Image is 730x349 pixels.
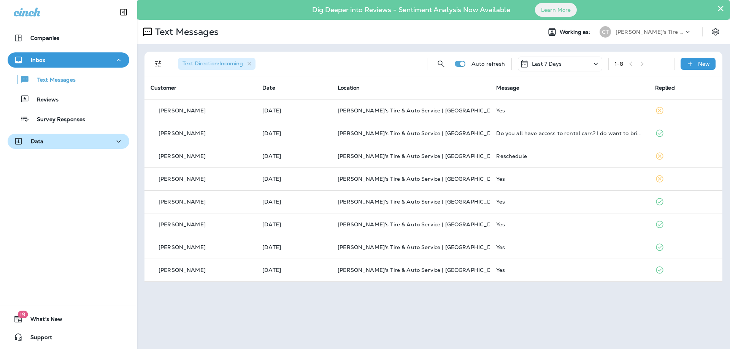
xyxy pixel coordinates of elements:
[338,175,504,182] span: [PERSON_NAME]'s Tire & Auto Service | [GEOGRAPHIC_DATA]
[17,311,28,318] span: 19
[159,267,206,273] p: [PERSON_NAME]
[159,153,206,159] p: [PERSON_NAME]
[698,61,710,67] p: New
[290,9,532,11] p: Dig Deeper into Reviews - Sentiment Analysis Now Available
[8,71,129,87] button: Text Messages
[30,35,59,41] p: Companies
[262,244,325,250] p: Sep 23, 2025 07:02 AM
[496,221,643,227] div: Yes
[29,96,59,104] p: Reviews
[159,107,206,114] p: [PERSON_NAME]
[496,84,519,91] span: Message
[262,130,325,136] p: Sep 26, 2025 09:42 AM
[31,138,44,144] p: Data
[535,3,577,17] button: Learn More
[151,84,176,91] span: Customer
[30,77,76,84] p: Text Messages
[338,267,504,273] span: [PERSON_NAME]'s Tire & Auto Service | [GEOGRAPHIC_DATA]
[262,153,325,159] p: Sep 26, 2025 06:42 AM
[8,30,129,46] button: Companies
[338,198,504,205] span: [PERSON_NAME]'s Tire & Auto Service | [GEOGRAPHIC_DATA]
[338,130,504,137] span: [PERSON_NAME]'s Tire & Auto Service | [GEOGRAPHIC_DATA]
[338,244,504,251] span: [PERSON_NAME]'s Tire & Auto Service | [GEOGRAPHIC_DATA]
[29,116,85,123] p: Survey Responses
[8,134,129,149] button: Data
[496,267,643,273] div: Yes
[496,153,643,159] div: Reschedule
[496,176,643,182] div: Yes
[338,221,504,228] span: [PERSON_NAME]'s Tire & Auto Service | [GEOGRAPHIC_DATA]
[338,153,504,159] span: [PERSON_NAME]'s Tire & Auto Service | [GEOGRAPHIC_DATA]
[655,84,675,91] span: Replied
[496,244,643,250] div: Yes
[23,334,52,343] span: Support
[8,91,129,107] button: Reviews
[262,221,325,227] p: Sep 23, 2025 07:08 AM
[471,61,505,67] p: Auto refresh
[262,107,325,114] p: Sep 27, 2025 07:48 AM
[433,56,449,71] button: Search Messages
[262,176,325,182] p: Sep 24, 2025 08:54 AM
[178,58,255,70] div: Text Direction:Incoming
[8,111,129,127] button: Survey Responses
[151,56,166,71] button: Filters
[8,52,129,68] button: Inbox
[615,61,623,67] div: 1 - 8
[717,2,724,14] button: Close
[159,176,206,182] p: [PERSON_NAME]
[8,330,129,345] button: Support
[560,29,592,35] span: Working as:
[338,84,360,91] span: Location
[23,316,62,325] span: What's New
[496,107,643,114] div: Yes
[8,311,129,327] button: 19What's New
[113,5,134,20] button: Collapse Sidebar
[709,25,722,39] button: Settings
[338,107,504,114] span: [PERSON_NAME]'s Tire & Auto Service | [GEOGRAPHIC_DATA]
[152,26,219,38] p: Text Messages
[496,199,643,205] div: Yes
[262,84,275,91] span: Date
[600,26,611,38] div: CT
[262,199,325,205] p: Sep 24, 2025 07:03 AM
[496,130,643,136] div: Do you all have access to rental cars? I do want to bring car in first check up
[532,61,562,67] p: Last 7 Days
[159,199,206,205] p: [PERSON_NAME]
[159,221,206,227] p: [PERSON_NAME]
[159,244,206,250] p: [PERSON_NAME]
[616,29,684,35] p: [PERSON_NAME]'s Tire & Auto
[262,267,325,273] p: Sep 22, 2025 07:13 AM
[159,130,206,136] p: [PERSON_NAME]
[182,60,243,67] span: Text Direction : Incoming
[31,57,45,63] p: Inbox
